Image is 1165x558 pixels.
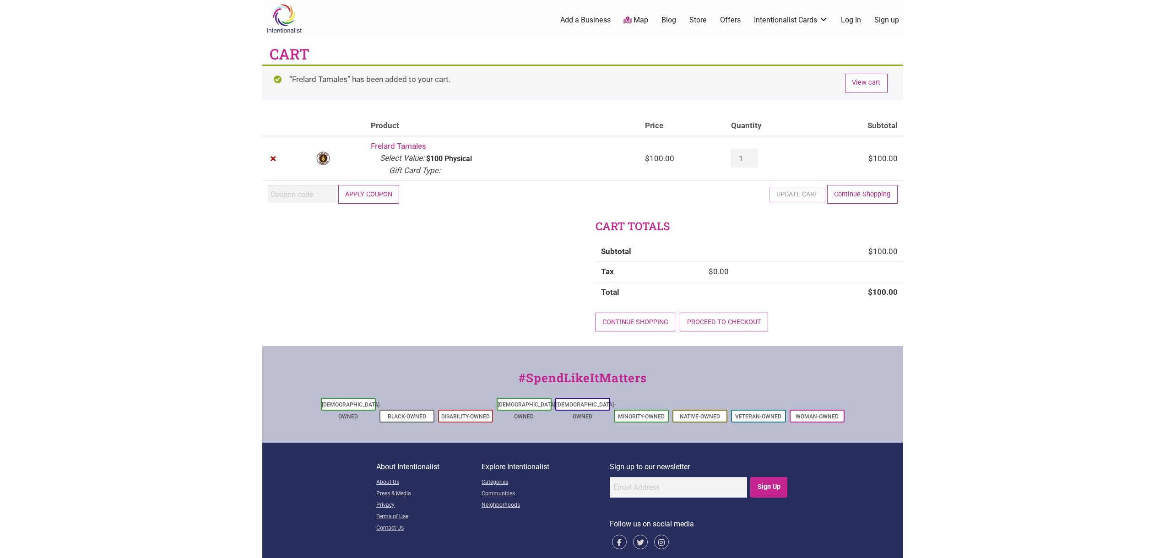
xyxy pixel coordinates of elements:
span: $ [868,287,872,297]
th: Total [596,282,703,303]
th: Tax [596,261,703,282]
a: Minority-Owned [618,413,665,420]
a: Continue Shopping [827,185,898,204]
a: Intentionalist Cards [754,15,828,25]
bdi: 100.00 [868,247,898,256]
a: Native-Owned [680,413,720,420]
a: Log In [841,15,861,25]
a: Neighborhoods [482,500,610,511]
p: About Intentionalist [376,461,482,473]
input: Sign Up [750,477,787,498]
a: Continue shopping [596,313,676,331]
a: [DEMOGRAPHIC_DATA]-Owned [556,401,616,420]
span: $ [868,247,873,256]
p: Follow us on social media [610,518,789,530]
button: Update cart [769,187,825,202]
a: View cart [845,74,888,92]
a: Disability-Owned [441,413,490,420]
p: $100 [426,155,443,163]
a: Map [623,15,648,26]
a: About Us [376,477,482,488]
a: Black-Owned [388,413,426,420]
a: Store [689,15,707,25]
input: Coupon code [268,185,336,203]
span: $ [645,154,650,163]
a: Terms of Use [376,511,482,523]
p: Sign up to our newsletter [610,461,789,473]
a: Categories [482,477,610,488]
a: Communities [482,488,610,500]
bdi: 100.00 [645,154,674,163]
bdi: 100.00 [868,287,898,297]
a: Press & Media [376,488,482,500]
th: Price [639,116,726,136]
a: Veteran-Owned [735,413,781,420]
th: Subtotal [596,242,703,262]
a: Add a Business [560,15,611,25]
a: Frelard Tamales [371,141,426,151]
img: Intentionalist [262,4,306,33]
bdi: 0.00 [709,267,729,276]
a: Proceed to checkout [680,313,768,331]
bdi: 100.00 [868,154,898,163]
a: [DEMOGRAPHIC_DATA]-Owned [322,401,381,420]
div: “Frelard Tamales” has been added to your cart. [262,65,903,100]
dt: Gift Card Type: [389,165,440,177]
span: $ [709,267,713,276]
button: Apply coupon [338,185,400,204]
dt: Select Value: [380,152,424,164]
p: Physical [444,155,472,163]
h1: Cart [270,44,309,65]
th: Quantity [726,116,815,136]
span: $ [868,154,873,163]
a: Remove Frelard Tamales from cart [268,153,280,165]
input: Product quantity [731,150,758,168]
p: Explore Intentionalist [482,461,610,473]
input: Email Address [610,477,747,498]
a: [DEMOGRAPHIC_DATA]-Owned [498,401,557,420]
a: Blog [661,15,676,25]
a: Offers [720,15,741,25]
a: Woman-Owned [796,413,839,420]
th: Subtotal [815,116,903,136]
a: Privacy [376,500,482,511]
img: Frelard Tamales logo [316,151,331,166]
a: Contact Us [376,523,482,534]
h2: Cart totals [596,219,903,234]
div: #SpendLikeItMatters [262,369,903,396]
th: Product [365,116,639,136]
a: Sign up [874,15,899,25]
